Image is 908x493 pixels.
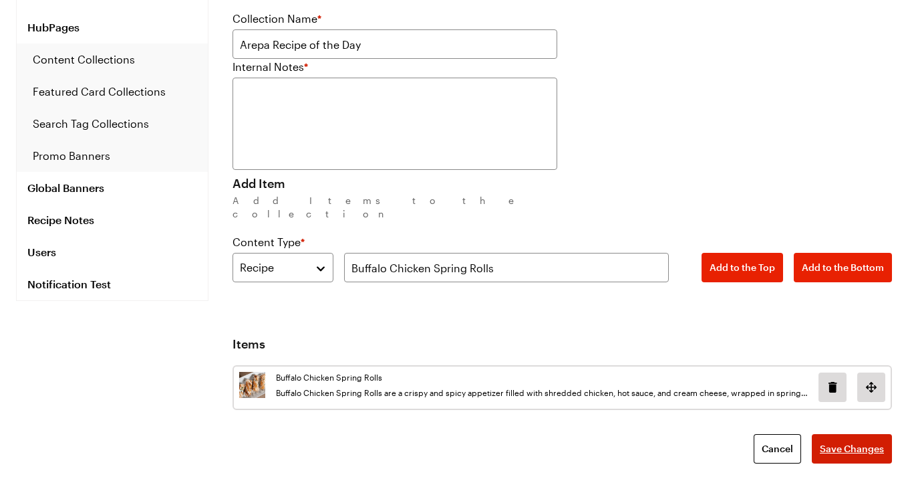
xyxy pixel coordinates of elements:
[794,253,892,282] button: Add to the Bottom
[17,172,208,204] a: Global Banners
[820,442,884,456] span: Save Changes
[233,11,321,27] label: Collection Name
[233,194,672,221] p: Add Items to the collection
[17,268,208,300] a: Notification Test
[802,261,884,274] span: Add to the Bottom
[276,387,808,403] p: Buffalo Chicken Spring Rolls are a crispy and spicy appetizer filled with shredded chicken, hot s...
[233,59,308,75] label: Internal Notes
[17,204,208,236] a: Recipe Notes
[17,11,208,43] a: HubPages
[818,373,847,402] button: Delete image in position 0
[233,336,892,352] h3: Items
[17,108,208,140] a: Search Tag Collections
[344,253,669,282] input: Search for content name
[754,434,801,464] a: Cancel
[240,260,274,276] span: Recipe
[276,372,808,387] p: Buffalo Chicken Spring Rolls
[17,43,208,76] a: Content Collections
[233,253,333,282] button: Recipe
[710,261,775,274] span: Add to the Top
[812,434,892,464] button: Save Changes
[17,236,208,268] a: Users
[233,234,305,250] label: Content Type
[17,76,208,108] a: Featured Card Collections
[17,140,208,172] a: Promo Banners
[857,373,885,402] button: Move position of image in position 0
[702,253,783,282] button: Add to the Top
[762,442,793,456] span: Cancel
[233,175,672,191] h3: Add Item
